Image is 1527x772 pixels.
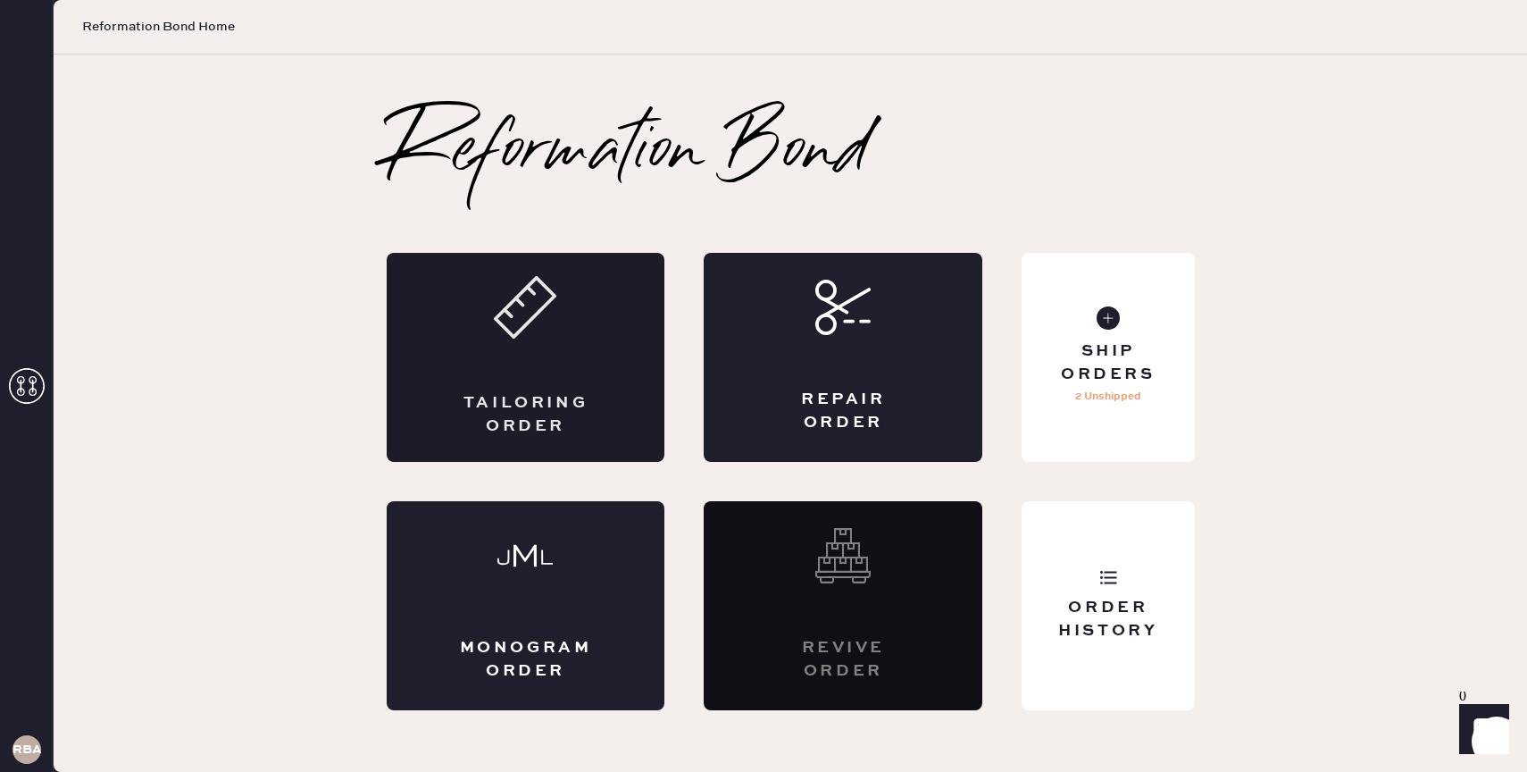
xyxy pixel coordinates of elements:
[775,389,911,433] div: Repair Order
[704,501,982,710] div: Interested? Contact us at care@hemster.co
[1442,692,1519,768] iframe: Front Chat
[13,743,41,756] h3: RBA
[1075,386,1141,407] p: 2 Unshipped
[387,117,872,189] h2: Reformation Bond
[458,392,594,437] div: Tailoring Order
[458,637,594,682] div: Monogram Order
[775,637,911,682] div: Revive order
[82,18,235,36] span: Reformation Bond Home
[1036,340,1180,385] div: Ship Orders
[1036,597,1180,642] div: Order History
